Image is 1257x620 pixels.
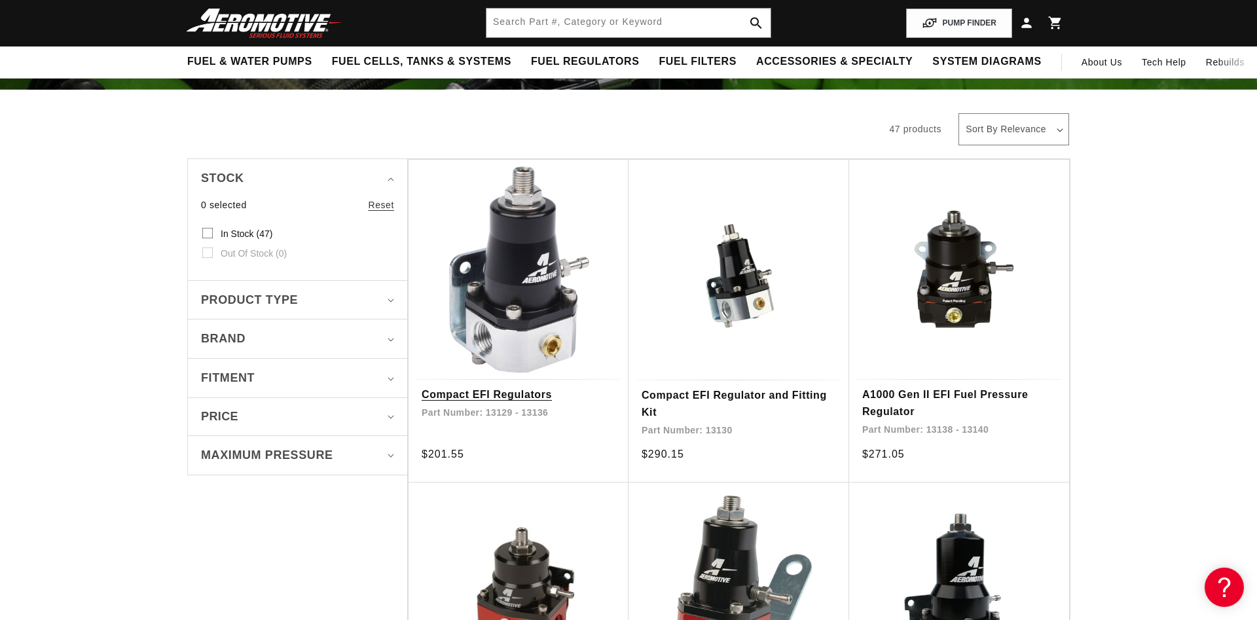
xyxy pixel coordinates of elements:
input: Search by Part Number, Category or Keyword [486,9,771,37]
span: Fitment [201,369,255,388]
span: Fuel Regulators [531,55,639,69]
span: 47 products [889,124,941,134]
a: Compact EFI Regulator and Fitting Kit [642,387,836,420]
summary: Tech Help [1132,46,1196,78]
a: A1000 Gen II EFI Fuel Pressure Regulator [862,386,1056,420]
a: Reset [368,198,394,212]
span: Accessories & Specialty [756,55,913,69]
summary: Fitment (0 selected) [201,359,394,397]
summary: Fuel & Water Pumps [177,46,322,77]
span: Out of stock (0) [221,247,287,259]
button: search button [742,9,771,37]
span: 0 selected [201,198,247,212]
summary: Stock (0 selected) [201,159,394,198]
summary: Fuel Regulators [521,46,649,77]
button: PUMP FINDER [906,9,1012,38]
span: Rebuilds [1206,55,1245,69]
summary: Rebuilds [1196,46,1254,78]
span: In stock (47) [221,228,272,240]
span: Fuel Filters [659,55,737,69]
span: Tech Help [1142,55,1186,69]
a: About Us [1072,46,1132,78]
span: Fuel & Water Pumps [187,55,312,69]
img: Aeromotive [183,8,346,39]
summary: System Diagrams [922,46,1051,77]
span: About Us [1082,57,1122,67]
a: Compact EFI Regulators [422,386,615,403]
span: System Diagrams [932,55,1041,69]
summary: Price [201,398,394,435]
span: Product type [201,291,298,310]
span: Fuel Cells, Tanks & Systems [332,55,511,69]
span: Stock [201,169,244,188]
span: Price [201,408,238,426]
span: Brand [201,329,246,348]
summary: Maximum Pressure (0 selected) [201,436,394,475]
summary: Brand (0 selected) [201,319,394,358]
summary: Product type (0 selected) [201,281,394,319]
summary: Fuel Filters [649,46,746,77]
summary: Fuel Cells, Tanks & Systems [322,46,521,77]
summary: Accessories & Specialty [746,46,922,77]
span: Maximum Pressure [201,446,333,465]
